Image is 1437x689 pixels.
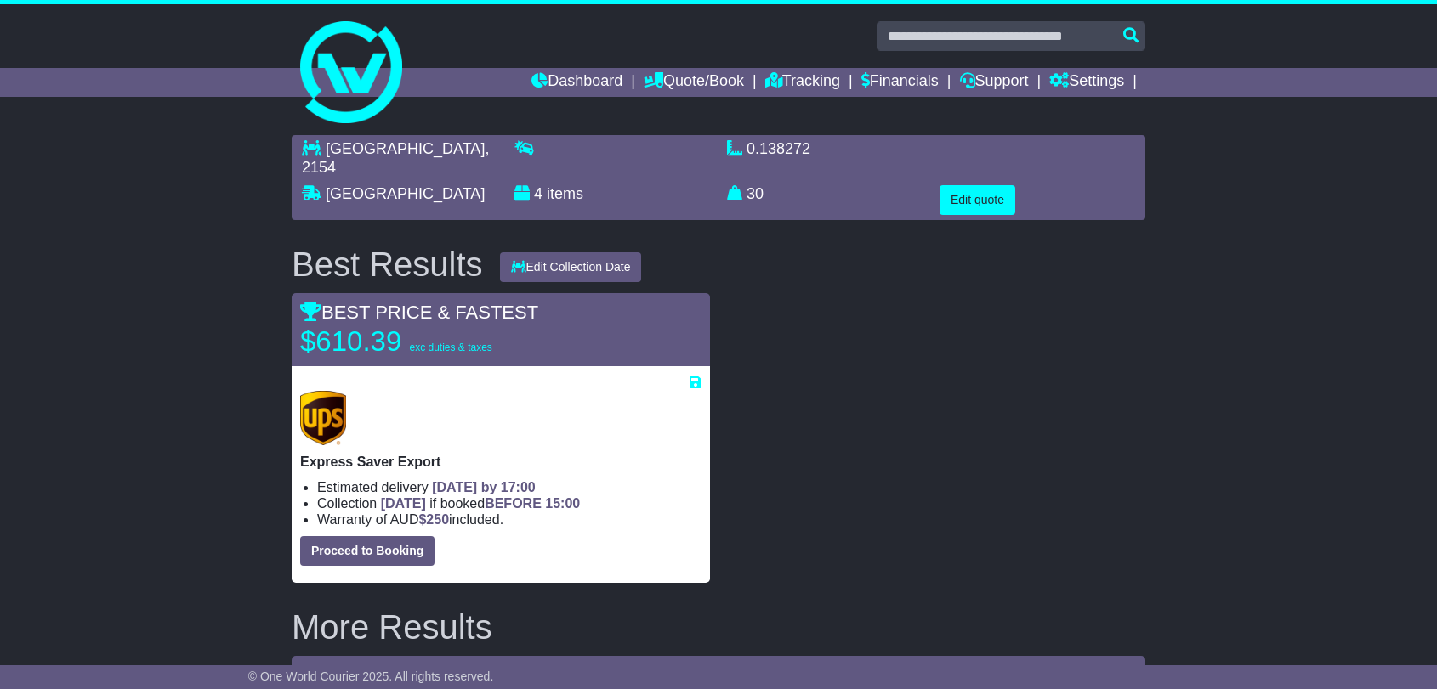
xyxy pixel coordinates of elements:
[644,68,744,97] a: Quote/Book
[545,496,580,511] span: 15:00
[317,511,701,528] li: Warranty of AUD included.
[547,185,583,202] span: items
[317,479,701,495] li: Estimated delivery
[300,454,701,470] p: Express Saver Export
[409,342,491,353] span: exc duties & taxes
[432,480,536,494] span: [DATE] by 17:00
[418,512,449,527] span: $
[765,68,840,97] a: Tracking
[747,185,764,202] span: 30
[1049,68,1124,97] a: Settings
[485,496,542,511] span: BEFORE
[302,140,489,176] span: , 2154
[381,496,580,511] span: if booked
[534,185,542,202] span: 4
[381,496,426,511] span: [DATE]
[300,391,346,445] img: UPS (new): Express Saver Export
[500,252,642,282] button: Edit Collection Date
[283,246,491,283] div: Best Results
[326,185,485,202] span: [GEOGRAPHIC_DATA]
[426,512,449,527] span: 250
[300,302,538,323] span: BEST PRICE & FASTEST
[248,669,494,683] span: © One World Courier 2025. All rights reserved.
[326,140,485,157] span: [GEOGRAPHIC_DATA]
[300,536,435,566] button: Proceed to Booking
[317,495,701,511] li: Collection
[300,325,513,359] p: $610.39
[531,68,622,97] a: Dashboard
[292,608,1145,646] h2: More Results
[861,68,939,97] a: Financials
[940,185,1015,215] button: Edit quote
[747,140,810,157] span: 0.138272
[960,68,1029,97] a: Support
